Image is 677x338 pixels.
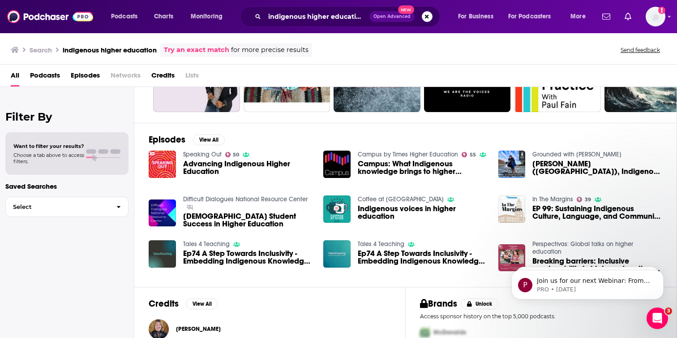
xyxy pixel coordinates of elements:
[149,240,176,268] img: Ep74 A Step Towards Inclusivity - Embedding Indigenous Knowledges in Higher Education
[646,7,665,26] button: Show profile menu
[249,6,449,27] div: Search podcasts, credits, & more...
[532,160,662,175] span: [PERSON_NAME] ([GEOGRAPHIC_DATA]), Indigenous Higher Education Scholar, Photographer, & Runner
[183,250,313,265] a: Ep74 A Step Towards Inclusivity - Embedding Indigenous Knowledges in Higher Education
[470,153,476,157] span: 55
[225,152,240,157] a: 50
[184,9,234,24] button: open menu
[151,68,175,87] span: Credits
[11,68,19,87] a: All
[498,244,526,272] img: Breaking barriers: Inclusive employability in higher education | Supporting the employability of ...
[5,197,129,217] button: Select
[458,10,493,23] span: For Business
[149,151,176,178] img: Advancing Indigenous Higher Education
[111,68,141,87] span: Networks
[358,195,444,203] a: Coffee at KYUK
[532,160,662,175] a: Dr. Amanda Cheromiah (Laguna Pueblo), Indigenous Higher Education Scholar, Photographer, & Runner
[13,152,84,165] span: Choose a tab above to access filters.
[498,251,677,314] iframe: Intercom notifications message
[231,45,309,55] span: for more precise results
[498,195,526,223] img: EP 99: Sustaining Indigenous Culture, Language, and Community in Higher Education with Carrie Billy
[646,7,665,26] img: User Profile
[532,240,633,256] a: Perspectivas: Global talks on higher education
[646,7,665,26] span: Logged in as lrandall
[462,152,476,157] a: 55
[665,308,672,315] span: 3
[358,250,488,265] a: Ep74 A Step Towards Inclusivity - Embedding Indigenous Knowledges in Higher Education
[193,134,225,145] button: View All
[502,9,564,24] button: open menu
[154,10,173,23] span: Charts
[564,9,597,24] button: open menu
[420,298,457,309] h2: Brands
[111,10,137,23] span: Podcasts
[498,151,526,178] img: Dr. Amanda Cheromiah (Laguna Pueblo), Indigenous Higher Education Scholar, Photographer, & Runner
[183,212,313,228] a: Indigenous Student Success in Higher Education
[323,151,351,178] img: Campus: What Indigenous knowledge brings to higher education
[358,240,404,248] a: Tales 4 Teaching
[621,9,635,24] a: Show notifications dropdown
[183,212,313,228] span: [DEMOGRAPHIC_DATA] Student Success in Higher Education
[358,151,458,158] a: Campus by Times Higher Education
[585,198,591,202] span: 39
[532,205,662,220] a: EP 99: Sustaining Indigenous Culture, Language, and Community in Higher Education with Carrie Billy
[186,299,218,309] button: View All
[185,68,199,87] span: Lists
[599,9,614,24] a: Show notifications dropdown
[191,10,223,23] span: Monitoring
[7,8,93,25] img: Podchaser - Follow, Share and Rate Podcasts
[149,134,225,145] a: EpisodesView All
[183,240,230,248] a: Tales 4 Teaching
[30,46,52,54] h3: Search
[5,110,129,123] h2: Filter By
[183,160,313,175] a: Advancing Indigenous Higher Education
[369,11,415,22] button: Open AdvancedNew
[71,68,100,87] a: Episodes
[647,308,668,329] iframe: Intercom live chat
[176,325,221,333] span: [PERSON_NAME]
[5,182,129,191] p: Saved Searches
[183,195,308,203] a: Difficult Dialogues National Resource Center
[618,46,663,54] button: Send feedback
[658,7,665,14] svg: Add a profile image
[323,240,351,268] img: Ep74 A Step Towards Inclusivity - Embedding Indigenous Knowledges in Higher Education
[358,205,488,220] a: Indigenous voices in higher education
[570,10,586,23] span: More
[105,9,149,24] button: open menu
[532,205,662,220] span: EP 99: Sustaining Indigenous Culture, Language, and Community in Higher Education with [PERSON_NA...
[398,5,414,14] span: New
[149,134,185,145] h2: Episodes
[433,329,466,336] span: McDonalds
[233,153,239,157] span: 50
[323,195,351,223] img: Indigenous voices in higher education
[532,195,573,203] a: In The Margins
[420,313,662,320] p: Access sponsor history on the top 5,000 podcasts.
[149,298,179,309] h2: Credits
[30,68,60,87] a: Podcasts
[577,197,591,202] a: 39
[13,143,84,149] span: Want to filter your results?
[373,14,411,19] span: Open Advanced
[63,46,157,54] h3: indigenous higher education
[148,9,179,24] a: Charts
[149,199,176,227] img: Indigenous Student Success in Higher Education
[358,160,488,175] span: Campus: What Indigenous knowledge brings to higher education
[532,151,621,158] a: Grounded with Dinée Dorame
[176,325,221,333] a: Anne Martin
[164,45,229,55] a: Try an exact match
